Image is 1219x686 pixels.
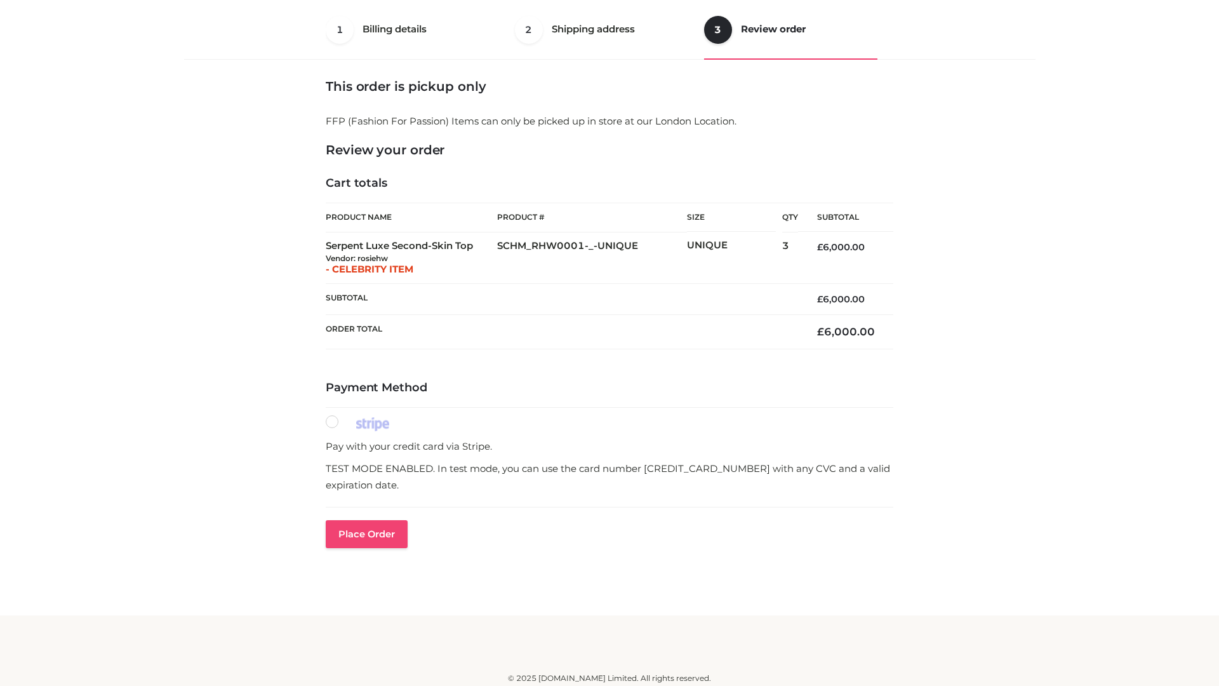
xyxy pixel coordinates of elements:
bdi: 6,000.00 [817,293,865,305]
h3: Review your order [326,142,893,158]
span: £ [817,241,823,253]
p: FFP (Fashion For Passion) Items can only be picked up in store at our London Location. [326,113,893,130]
th: Order Total [326,315,798,349]
th: Size [687,203,776,232]
bdi: 6,000.00 [817,325,875,338]
th: Subtotal [326,284,798,315]
td: Serpent Luxe Second-Skin Top [326,232,497,283]
th: Product Name [326,203,497,232]
th: Subtotal [798,203,893,232]
span: - CELEBRITY ITEM [326,263,413,275]
span: £ [817,325,824,338]
button: Place order [326,520,408,548]
p: Pay with your credit card via Stripe. [326,438,893,455]
h4: Payment Method [326,381,893,395]
bdi: 6,000.00 [817,241,865,253]
td: 3 [782,232,798,283]
p: TEST MODE ENABLED. In test mode, you can use the card number [CREDIT_CARD_NUMBER] with any CVC an... [326,461,893,493]
th: Product # [497,203,687,232]
h3: This order is pickup only [326,79,893,94]
th: Qty [782,203,798,232]
td: SCHM_RHW0001-_-UNIQUE [497,232,687,283]
span: £ [817,293,823,305]
div: © 2025 [DOMAIN_NAME] Limited. All rights reserved. [189,672,1030,685]
td: UNIQUE [687,232,782,283]
small: Vendor: rosiehw [326,253,388,263]
h4: Cart totals [326,177,893,191]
